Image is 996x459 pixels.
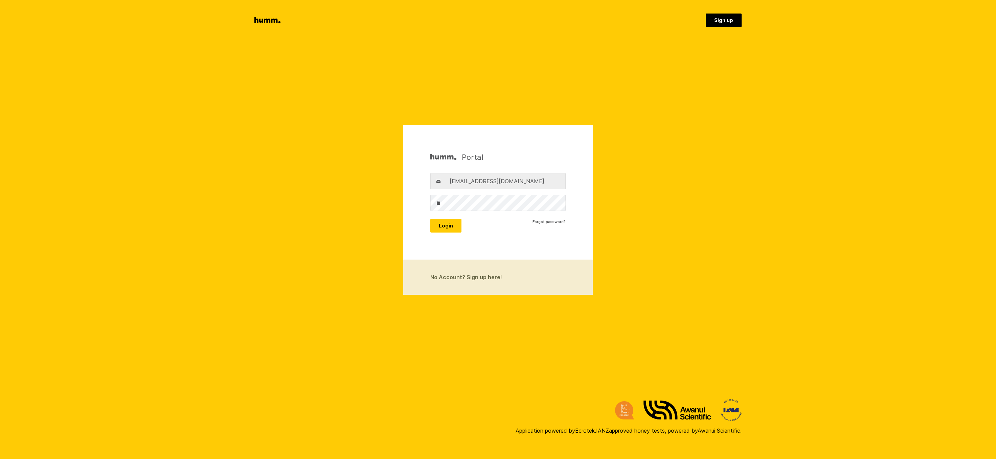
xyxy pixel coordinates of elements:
[430,152,456,162] img: Humm
[516,427,742,435] div: Application powered by . approved honey tests, powered by .
[643,401,711,420] img: Awanui Scientific
[533,219,566,225] a: Forgot password?
[575,427,595,434] a: Ecrotek
[721,399,742,421] img: International Accreditation New Zealand
[403,260,593,295] a: No Account? Sign up here!
[430,219,461,233] button: Login
[698,427,740,434] a: Awanui Scientific
[706,14,742,27] a: Sign up
[615,401,634,419] img: Ecrotek
[596,427,609,434] a: IANZ
[430,152,483,162] h1: Portal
